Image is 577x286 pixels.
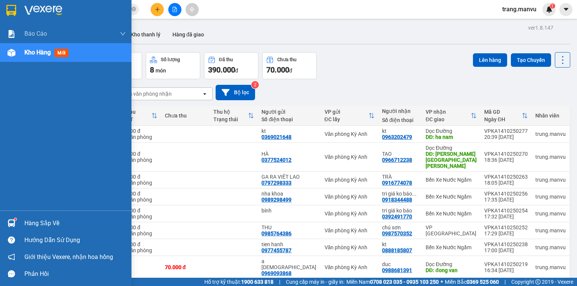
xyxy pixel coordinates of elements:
div: tien hanh [261,241,317,247]
div: Dọc Đường [426,128,477,134]
span: Kho hàng [24,49,51,56]
div: trung.manvu [535,227,566,233]
div: Thu hộ [213,109,248,115]
div: bính [261,208,317,214]
span: ... [412,191,417,197]
button: Tạo Chuyến [511,53,551,67]
div: 70.000 đ [165,264,206,270]
span: message [8,270,15,277]
div: Số lượng [161,57,180,62]
span: down [120,31,126,37]
div: trung.manvu [535,131,566,137]
div: Tại văn phòng [119,214,157,220]
img: warehouse-icon [8,49,15,57]
div: VP nhận [426,109,471,115]
div: Người nhận [382,108,418,114]
div: ver 1.8.147 [528,24,553,32]
div: TẠO [382,151,418,157]
div: 50.000 đ [119,191,157,197]
div: Tại văn phòng [119,197,157,203]
div: Văn phòng Kỳ Anh [325,211,375,217]
div: VPKA1410250238 [484,241,528,247]
button: file-add [168,3,181,16]
span: 8 [150,65,154,74]
div: VPKA1410250254 [484,208,528,214]
span: trang.manvu [496,5,542,14]
div: 0377524012 [261,157,292,163]
div: VP gửi [325,109,369,115]
div: Văn phòng Kỳ Anh [325,244,375,250]
div: 17:32 [DATE] [484,214,528,220]
div: Văn phòng Kỳ Anh [325,154,375,160]
span: ⚪️ [441,280,443,283]
div: 17:00 [DATE] [484,247,528,253]
div: 0888185807 [382,247,412,253]
div: Số điện thoại [261,116,317,122]
button: Chưa thu70.000đ [262,52,317,79]
th: Toggle SortBy [321,106,379,126]
div: Trạng thái [213,116,248,122]
div: ĐC lấy [325,116,369,122]
div: Bến Xe Nước Ngầm [426,211,477,217]
span: Báo cáo [24,29,47,38]
sup: 2 [251,81,259,89]
div: Hàng sắp về [24,218,126,229]
div: Tại văn phòng [119,157,157,163]
div: THU [261,224,317,230]
sup: 1 [550,3,555,9]
span: đ [235,68,238,74]
th: Toggle SortBy [116,106,161,126]
div: 50.000 đ [119,174,157,180]
div: kt [382,241,418,247]
span: plus [155,7,160,12]
button: Kho thanh lý [125,26,166,44]
div: 0797298333 [261,180,292,186]
div: Người gửi [261,109,317,115]
span: file-add [172,7,177,12]
span: Cung cấp máy in - giấy in: [286,278,344,286]
div: Văn phòng Kỳ Anh [325,227,375,233]
div: DĐ: đong van [426,267,477,273]
img: solution-icon [8,30,15,38]
div: 0988681391 [382,267,412,273]
div: 0989298499 [261,197,292,203]
span: Miền Nam [346,278,439,286]
span: Hỗ trợ kỹ thuật: [204,278,273,286]
div: 0985764386 [261,230,292,236]
span: copyright [535,279,541,284]
div: Dọc Đường [426,261,477,267]
div: a Phúc [261,258,317,270]
div: VPKA1410250256 [484,191,528,197]
div: Số điện thoại [382,117,418,123]
div: Bến Xe Nước Ngầm [426,194,477,200]
div: 0369021648 [261,134,292,140]
div: VPKA1410250263 [484,174,528,180]
img: logo-vxr [6,5,16,16]
span: aim [189,7,195,12]
span: 1 [551,3,554,9]
span: close-circle [131,7,136,11]
div: kt [261,128,317,134]
div: 18:36 [DATE] [484,157,528,163]
div: trung.manvu [535,264,566,270]
span: đ [289,68,292,74]
div: 0916774078 [382,180,412,186]
button: plus [151,3,164,16]
div: Tại văn phòng [119,230,157,236]
div: Chọn văn phòng nhận [120,90,172,98]
div: DĐ: THANH HÓA [426,151,477,169]
span: | [279,278,280,286]
div: 0963202479 [382,134,412,140]
div: duc [382,261,418,267]
span: caret-down [563,6,569,13]
div: Tại văn phòng [119,180,157,186]
button: Đã thu390.000đ [204,52,258,79]
div: DĐ: ha nam [426,134,477,140]
div: Chưa thu [277,57,296,62]
div: 50.000 đ [119,241,157,247]
div: 0977455787 [261,247,292,253]
svg: open [202,91,208,97]
div: Nhân viên [535,113,566,119]
img: warehouse-icon [8,219,15,227]
div: 17:35 [DATE] [484,197,528,203]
